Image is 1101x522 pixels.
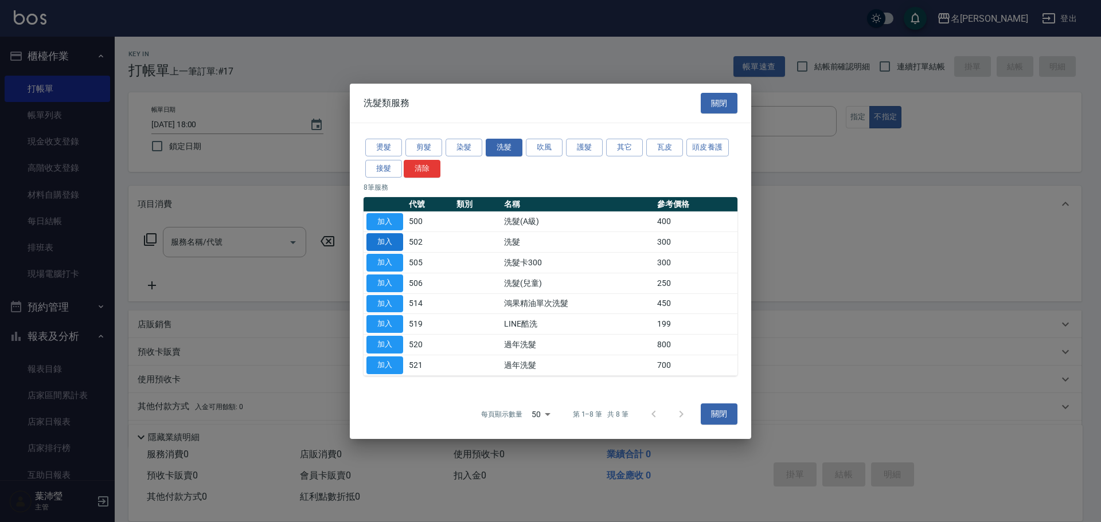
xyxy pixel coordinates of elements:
[654,252,737,273] td: 300
[501,211,654,232] td: 洗髮(A級)
[501,293,654,314] td: 鴻果精油單次洗髮
[654,293,737,314] td: 450
[364,97,409,109] span: 洗髮類服務
[404,160,440,178] button: 清除
[501,334,654,355] td: 過年洗髮
[406,273,454,293] td: 506
[364,182,737,192] p: 8 筆服務
[406,293,454,314] td: 514
[501,273,654,293] td: 洗髮(兒童)
[501,232,654,253] td: 洗髮
[654,355,737,375] td: 700
[527,398,555,429] div: 50
[701,403,737,425] button: 關閉
[406,211,454,232] td: 500
[654,232,737,253] td: 300
[654,334,737,355] td: 800
[501,197,654,211] th: 名稱
[365,160,402,178] button: 接髮
[405,139,442,156] button: 剪髮
[501,355,654,375] td: 過年洗髮
[365,139,402,156] button: 燙髮
[686,139,729,156] button: 頭皮養護
[406,314,454,335] td: 519
[366,213,403,230] button: 加入
[501,252,654,273] td: 洗髮卡300
[366,233,403,251] button: 加入
[526,139,563,156] button: 吹風
[366,254,403,272] button: 加入
[646,139,683,156] button: 瓦皮
[366,295,403,312] button: 加入
[406,334,454,355] td: 520
[406,232,454,253] td: 502
[366,336,403,354] button: 加入
[701,92,737,113] button: 關閉
[454,197,501,211] th: 類別
[654,211,737,232] td: 400
[366,274,403,292] button: 加入
[446,139,482,156] button: 染髮
[366,356,403,374] button: 加入
[366,315,403,333] button: 加入
[481,409,522,419] p: 每頁顯示數量
[566,139,603,156] button: 護髮
[501,314,654,335] td: LINE酷洗
[486,139,522,156] button: 洗髮
[406,355,454,375] td: 521
[406,197,454,211] th: 代號
[654,273,737,293] td: 250
[573,409,628,419] p: 第 1–8 筆 共 8 筆
[654,197,737,211] th: 參考價格
[654,314,737,335] td: 199
[606,139,643,156] button: 其它
[406,252,454,273] td: 505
